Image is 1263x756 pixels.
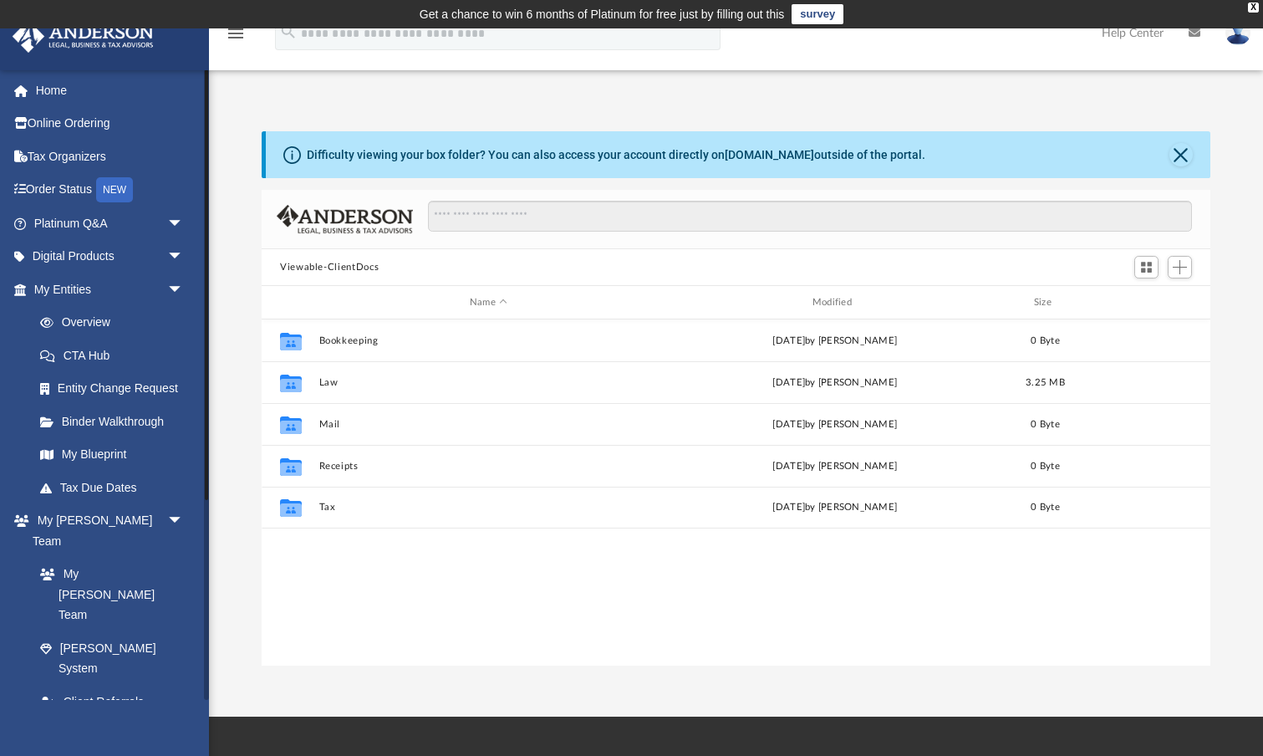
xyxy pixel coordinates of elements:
[23,306,209,340] a: Overview
[307,146,925,164] div: Difficulty viewing your box folder? You can also access your account directly on outside of the p...
[665,295,1005,310] div: Modified
[665,417,1005,432] div: [DATE] by [PERSON_NAME]
[280,260,379,275] button: Viewable-ClientDocs
[167,504,201,539] span: arrow_drop_down
[319,335,659,346] button: Bookkeeping
[23,631,201,685] a: [PERSON_NAME] System
[792,4,843,24] a: survey
[1012,295,1079,310] div: Size
[23,558,192,632] a: My [PERSON_NAME] Team
[319,377,659,388] button: Law
[167,207,201,241] span: arrow_drop_down
[12,74,209,107] a: Home
[23,339,209,372] a: CTA Hub
[226,32,246,43] a: menu
[23,372,209,406] a: Entity Change Request
[319,502,659,513] button: Tax
[279,23,298,41] i: search
[1169,143,1193,166] button: Close
[1031,503,1060,512] span: 0 Byte
[226,23,246,43] i: menu
[319,419,659,430] button: Mail
[167,240,201,274] span: arrow_drop_down
[319,461,659,472] button: Receipts
[269,295,311,310] div: id
[12,504,201,558] a: My [PERSON_NAME] Teamarrow_drop_down
[167,273,201,307] span: arrow_drop_down
[23,405,209,438] a: Binder Walkthrough
[23,471,209,504] a: Tax Due Dates
[8,20,159,53] img: Anderson Advisors Platinum Portal
[12,173,209,207] a: Order StatusNEW
[1225,21,1250,45] img: User Pic
[1031,420,1060,429] span: 0 Byte
[262,319,1210,667] div: grid
[23,438,201,472] a: My Blueprint
[12,273,209,306] a: My Entitiesarrow_drop_down
[1031,336,1060,345] span: 0 Byte
[1086,295,1203,310] div: id
[12,107,209,140] a: Online Ordering
[665,375,1005,391] div: [DATE] by [PERSON_NAME]
[12,140,209,173] a: Tax Organizers
[428,201,1192,232] input: Search files and folders
[665,459,1005,474] div: [DATE] by [PERSON_NAME]
[23,685,201,718] a: Client Referrals
[420,4,785,24] div: Get a chance to win 6 months of Platinum for free just by filling out this
[12,207,209,240] a: Platinum Q&Aarrow_drop_down
[665,500,1005,515] div: [DATE] by [PERSON_NAME]
[318,295,658,310] div: Name
[96,177,133,202] div: NEW
[665,334,1005,349] div: [DATE] by [PERSON_NAME]
[12,240,209,273] a: Digital Productsarrow_drop_down
[1168,256,1193,279] button: Add
[725,148,814,161] a: [DOMAIN_NAME]
[1026,378,1065,387] span: 3.25 MB
[1031,462,1060,471] span: 0 Byte
[1134,256,1159,279] button: Switch to Grid View
[1248,3,1259,13] div: close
